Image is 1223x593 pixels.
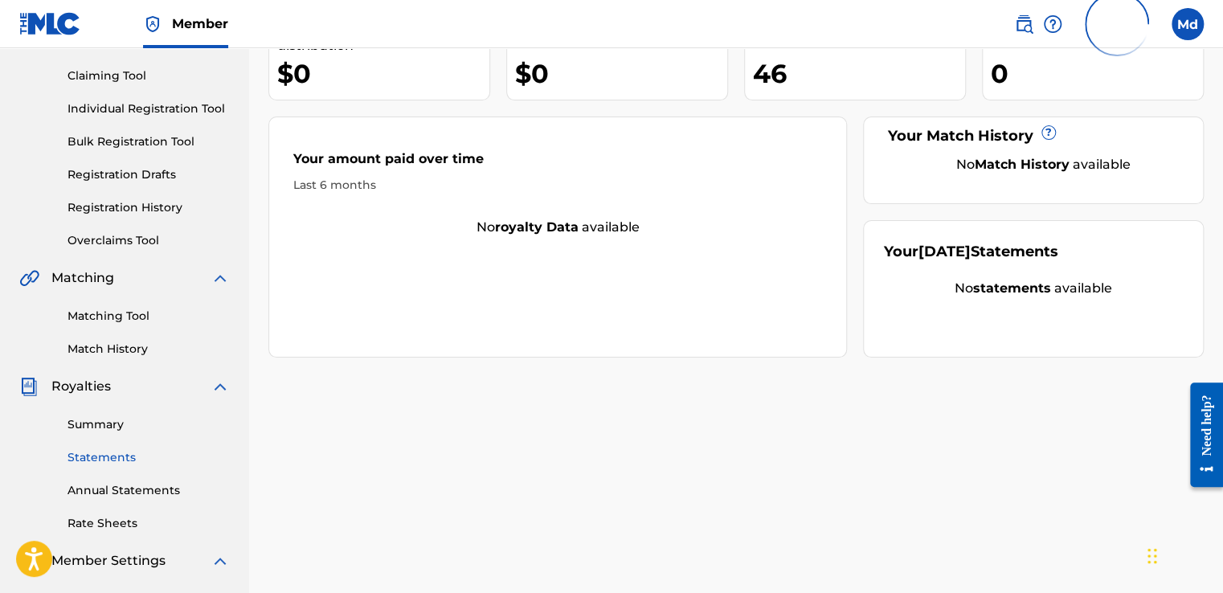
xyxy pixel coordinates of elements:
[67,67,230,84] a: Claiming Tool
[67,308,230,325] a: Matching Tool
[67,482,230,499] a: Annual Statements
[51,268,114,288] span: Matching
[973,280,1051,296] strong: statements
[211,377,230,396] img: expand
[884,241,1058,263] div: Your Statements
[67,341,230,358] a: Match History
[1172,8,1204,40] div: User Menu
[1014,8,1033,40] a: Public Search
[884,125,1183,147] div: Your Match History
[1014,14,1033,34] img: search
[67,416,230,433] a: Summary
[1042,126,1055,139] span: ?
[143,14,162,34] img: Top Rightsholder
[67,166,230,183] a: Registration Drafts
[515,55,727,92] div: $0
[753,55,965,92] div: 46
[1043,14,1062,34] img: help
[293,177,822,194] div: Last 6 months
[975,157,1070,172] strong: Match History
[51,377,111,396] span: Royalties
[884,279,1183,298] div: No available
[67,133,230,150] a: Bulk Registration Tool
[269,218,846,237] div: No available
[495,219,579,235] strong: royalty data
[211,268,230,288] img: expand
[904,155,1183,174] div: No available
[51,551,166,571] span: Member Settings
[1143,516,1223,593] iframe: Chat Widget
[1043,8,1062,40] div: Help
[19,377,39,396] img: Royalties
[19,268,39,288] img: Matching
[67,449,230,466] a: Statements
[1147,532,1157,580] div: Arrastrar
[991,55,1203,92] div: 0
[67,100,230,117] a: Individual Registration Tool
[67,232,230,249] a: Overclaims Tool
[1178,370,1223,500] iframe: Resource Center
[277,55,489,92] div: $0
[211,551,230,571] img: expand
[918,243,971,260] span: [DATE]
[172,14,228,33] span: Member
[67,199,230,216] a: Registration History
[293,149,822,177] div: Your amount paid over time
[1143,516,1223,593] div: Widget de chat
[19,12,81,35] img: MLC Logo
[67,515,230,532] a: Rate Sheets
